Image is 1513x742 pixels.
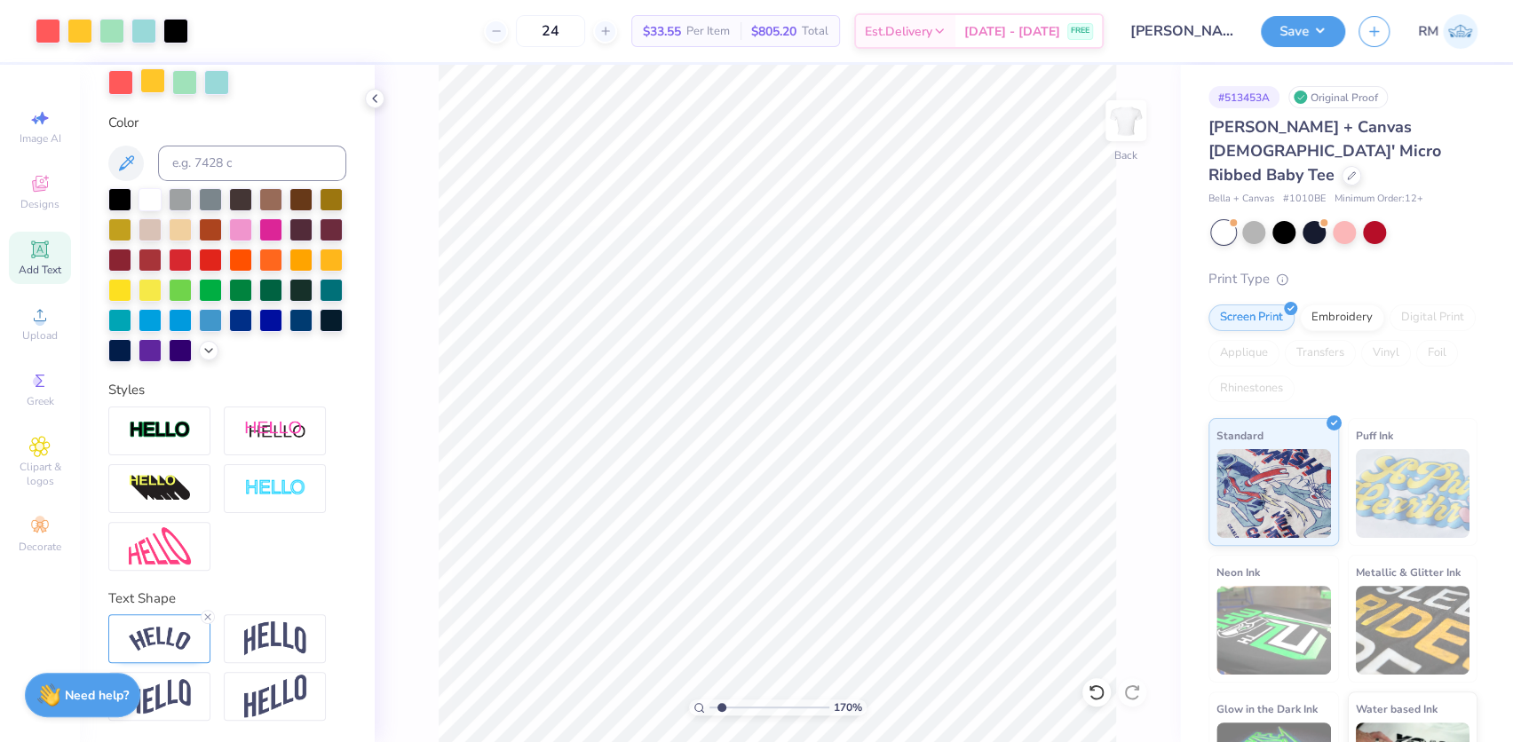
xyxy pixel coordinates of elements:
[643,22,681,41] span: $33.55
[802,22,828,41] span: Total
[1416,340,1458,367] div: Foil
[27,394,54,408] span: Greek
[108,380,346,400] div: Styles
[834,699,862,715] span: 170 %
[1216,449,1331,538] img: Standard
[1208,304,1295,331] div: Screen Print
[244,478,306,499] img: Negative Space
[129,627,191,651] img: Arc
[9,460,71,488] span: Clipart & logos
[158,146,346,181] input: e.g. 7428 c
[1108,103,1144,138] img: Back
[65,687,129,704] strong: Need help?
[1208,116,1441,185] span: [PERSON_NAME] + Canvas [DEMOGRAPHIC_DATA]' Micro Ribbed Baby Tee
[20,197,59,211] span: Designs
[516,15,585,47] input: – –
[686,22,730,41] span: Per Item
[129,527,191,565] img: Free Distort
[1335,192,1423,207] span: Minimum Order: 12 +
[1208,269,1477,289] div: Print Type
[129,679,191,714] img: Flag
[1356,699,1438,718] span: Water based Ink
[108,113,346,133] div: Color
[1208,375,1295,402] div: Rhinestones
[1216,563,1260,581] span: Neon Ink
[751,22,796,41] span: $805.20
[1216,699,1318,718] span: Glow in the Dark Ink
[1418,21,1438,42] span: RM
[1418,14,1477,49] a: RM
[1356,586,1470,675] img: Metallic & Glitter Ink
[244,621,306,655] img: Arch
[19,263,61,277] span: Add Text
[1208,192,1274,207] span: Bella + Canvas
[108,588,346,609] div: Text Shape
[1443,14,1477,49] img: Roberta Manuel
[1117,13,1248,49] input: Untitled Design
[1356,426,1393,445] span: Puff Ink
[22,328,58,343] span: Upload
[1071,25,1089,37] span: FREE
[1208,340,1279,367] div: Applique
[1261,16,1345,47] button: Save
[19,540,61,554] span: Decorate
[1216,426,1263,445] span: Standard
[1285,340,1356,367] div: Transfers
[1288,86,1388,108] div: Original Proof
[1300,304,1384,331] div: Embroidery
[1216,586,1331,675] img: Neon Ink
[129,474,191,502] img: 3d Illusion
[1208,86,1279,108] div: # 513453A
[964,22,1060,41] span: [DATE] - [DATE]
[1361,340,1411,367] div: Vinyl
[244,420,306,442] img: Shadow
[1114,147,1137,163] div: Back
[1283,192,1326,207] span: # 1010BE
[865,22,932,41] span: Est. Delivery
[244,675,306,718] img: Rise
[1356,449,1470,538] img: Puff Ink
[1390,304,1476,331] div: Digital Print
[20,131,61,146] span: Image AI
[1356,563,1461,581] span: Metallic & Glitter Ink
[129,420,191,440] img: Stroke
